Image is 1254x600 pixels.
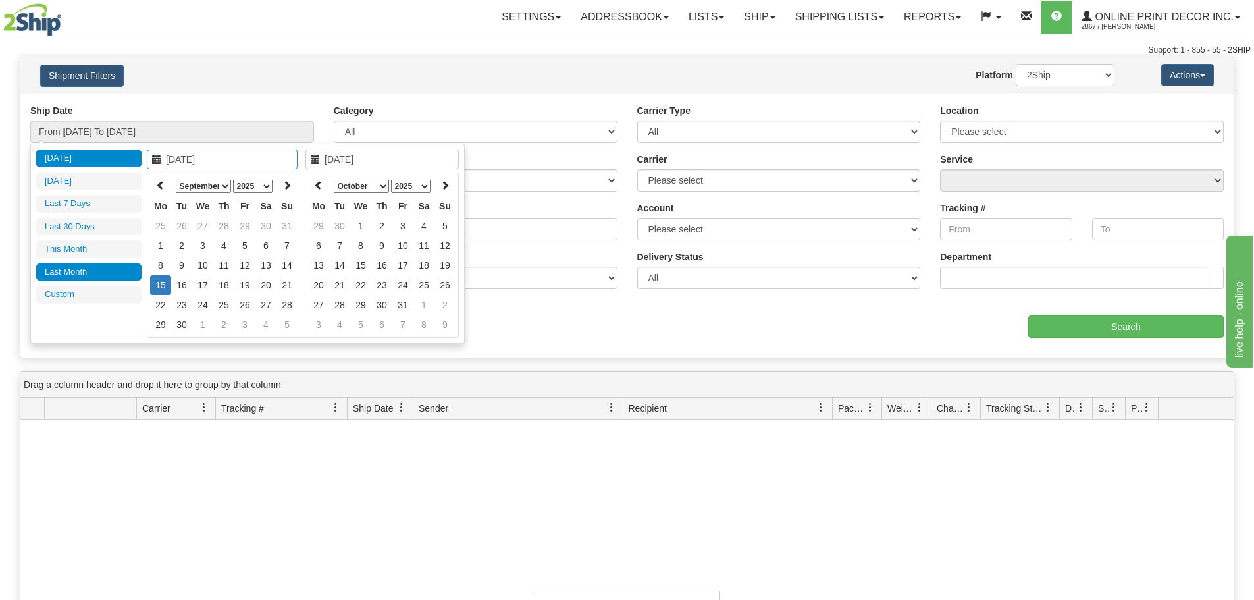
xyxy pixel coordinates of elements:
td: 26 [234,295,255,315]
td: 17 [392,256,413,275]
td: 30 [255,216,276,236]
td: 3 [308,315,329,335]
td: 16 [371,256,392,275]
td: 7 [329,236,350,256]
td: 19 [434,256,456,275]
input: From [940,218,1072,240]
td: 14 [276,256,298,275]
a: Ship Date filter column settings [390,396,413,419]
td: 19 [234,275,255,295]
td: 28 [213,216,234,236]
input: To [1092,218,1224,240]
td: 9 [171,256,192,275]
span: Ship Date [353,402,393,415]
td: 21 [329,275,350,295]
td: 6 [255,236,276,256]
th: Fr [234,196,255,216]
td: 28 [329,295,350,315]
td: 18 [213,275,234,295]
button: Actions [1161,64,1214,86]
label: Account [637,202,674,215]
a: Sender filter column settings [600,396,623,419]
li: [DATE] [36,150,142,167]
iframe: chat widget [1224,232,1253,367]
td: 5 [434,216,456,236]
td: 4 [413,216,434,236]
td: 18 [413,256,434,275]
td: 28 [276,295,298,315]
td: 5 [234,236,255,256]
a: Pickup Status filter column settings [1136,396,1158,419]
td: 1 [150,236,171,256]
td: 13 [255,256,276,275]
td: 20 [255,275,276,295]
td: 30 [171,315,192,335]
span: Recipient [629,402,667,415]
label: Delivery Status [637,250,704,263]
td: 4 [255,315,276,335]
th: We [350,196,371,216]
a: Packages filter column settings [859,396,881,419]
td: 23 [171,295,192,315]
li: Custom [36,286,142,304]
td: 2 [171,236,192,256]
img: logo2867.jpg [3,3,61,36]
th: Tu [329,196,350,216]
span: Online Print Decor Inc. [1092,11,1234,22]
span: Weight [887,402,915,415]
td: 25 [413,275,434,295]
td: 3 [392,216,413,236]
td: 6 [308,236,329,256]
td: 27 [255,295,276,315]
td: 6 [371,315,392,335]
a: Settings [492,1,571,34]
td: 2 [371,216,392,236]
span: Delivery Status [1065,402,1076,415]
th: Mo [308,196,329,216]
td: 30 [371,295,392,315]
td: 8 [350,236,371,256]
th: Th [371,196,392,216]
td: 1 [413,295,434,315]
a: Recipient filter column settings [810,396,832,419]
td: 2 [213,315,234,335]
td: 24 [192,295,213,315]
li: Last Month [36,263,142,281]
div: Support: 1 - 855 - 55 - 2SHIP [3,45,1251,56]
td: 29 [234,216,255,236]
td: 21 [276,275,298,295]
td: 2 [434,295,456,315]
span: Carrier [142,402,170,415]
label: Carrier [637,153,667,166]
th: Sa [255,196,276,216]
th: Mo [150,196,171,216]
td: 20 [308,275,329,295]
span: Tracking # [221,402,264,415]
span: Pickup Status [1131,402,1142,415]
td: 31 [276,216,298,236]
td: 27 [308,295,329,315]
td: 11 [213,256,234,275]
td: 25 [213,295,234,315]
span: Shipment Issues [1098,402,1109,415]
button: Shipment Filters [40,65,124,87]
a: Weight filter column settings [908,396,931,419]
span: Sender [419,402,448,415]
td: 25 [150,216,171,236]
td: 22 [350,275,371,295]
td: 3 [192,236,213,256]
td: 5 [350,315,371,335]
th: Su [434,196,456,216]
td: 27 [192,216,213,236]
li: This Month [36,240,142,258]
td: 8 [413,315,434,335]
span: 2867 / [PERSON_NAME] [1082,20,1180,34]
td: 22 [150,295,171,315]
a: Online Print Decor Inc. 2867 / [PERSON_NAME] [1072,1,1250,34]
a: Carrier filter column settings [193,396,215,419]
td: 31 [392,295,413,315]
td: 26 [434,275,456,295]
label: Location [940,104,978,117]
li: Last 30 Days [36,218,142,236]
td: 10 [392,236,413,256]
